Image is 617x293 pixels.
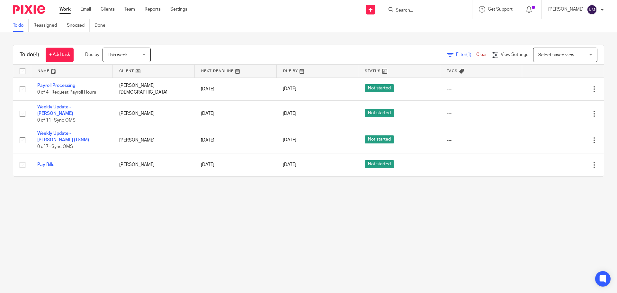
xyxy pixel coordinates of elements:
td: [PERSON_NAME] [113,100,195,127]
span: Not started [365,109,394,117]
a: Pay Bills [37,162,54,167]
a: Team [124,6,135,13]
a: Reports [145,6,161,13]
a: + Add task [46,48,74,62]
td: [PERSON_NAME] [113,153,195,176]
td: [DATE] [194,153,276,176]
span: Get Support [488,7,513,12]
span: [DATE] [283,162,296,167]
a: Clear [476,52,487,57]
td: [DATE] [194,78,276,100]
h1: To do [20,51,39,58]
td: [DATE] [194,100,276,127]
a: Weekly Update - [PERSON_NAME] (TSNM) [37,131,89,142]
p: [PERSON_NAME] [548,6,584,13]
a: Weekly Update - [PERSON_NAME] [37,105,73,116]
span: [DATE] [283,111,296,116]
a: Email [80,6,91,13]
img: Pixie [13,5,45,14]
img: svg%3E [587,5,597,15]
span: Not started [365,160,394,168]
td: [DATE] [194,127,276,153]
a: Reassigned [33,19,62,32]
div: --- [447,110,516,117]
td: [PERSON_NAME][DEMOGRAPHIC_DATA] [113,78,195,100]
span: (4) [33,52,39,57]
a: Payroll Processing [37,83,75,88]
a: Work [59,6,71,13]
div: --- [447,86,516,92]
span: Not started [365,135,394,143]
span: Filter [456,52,476,57]
a: To do [13,19,29,32]
p: Due by [85,51,99,58]
span: View Settings [501,52,528,57]
span: Select saved view [538,53,574,57]
a: Done [94,19,110,32]
span: 0 of 11 · Sync OMS [37,118,76,123]
span: This week [108,53,128,57]
span: [DATE] [283,87,296,91]
span: 0 of 4 · Request Payroll Hours [37,90,96,95]
div: --- [447,161,516,168]
a: Clients [101,6,115,13]
span: Not started [365,84,394,92]
span: [DATE] [283,138,296,142]
a: Snoozed [67,19,90,32]
div: --- [447,137,516,143]
input: Search [395,8,453,14]
span: (1) [466,52,471,57]
span: 0 of 7 · Sync OMS [37,144,73,149]
a: Settings [170,6,187,13]
td: [PERSON_NAME] [113,127,195,153]
span: Tags [447,69,458,73]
